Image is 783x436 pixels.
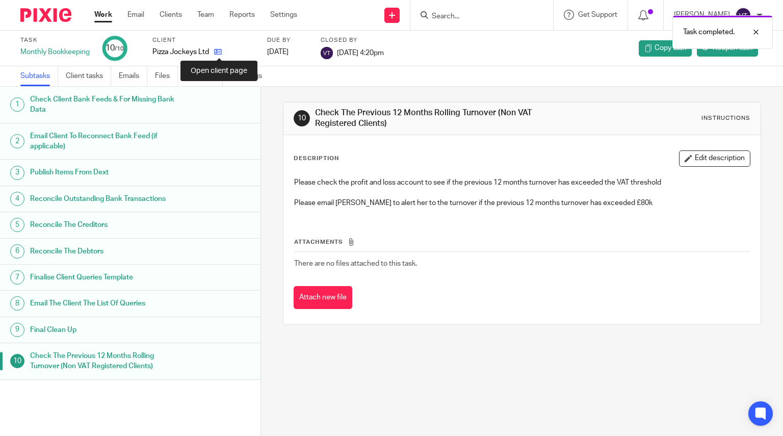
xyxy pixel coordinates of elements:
h1: Check The Previous 12 Months Rolling Turnover (Non VAT Registered Clients) [30,348,177,374]
button: Edit description [679,150,750,167]
div: 7 [10,270,24,285]
div: 10 [10,354,24,368]
h1: Email Client To Reconnect Bank Feed (if applicable) [30,129,177,155]
h1: Check The Previous 12 Months Rolling Turnover (Non VAT Registered Clients) [315,108,543,130]
div: 9 [10,323,24,337]
a: Settings [270,10,297,20]
a: Files [155,66,178,86]
a: Email [127,10,144,20]
img: svg%3E [735,7,751,23]
h1: Reconcile The Debtors [30,244,177,259]
p: Pizza Jockeys Ltd [152,47,209,57]
span: There are no files attached to this task. [294,260,417,267]
a: Client tasks [66,66,111,86]
img: svg%3E [321,47,333,59]
h1: Final Clean Up [30,322,177,338]
div: 3 [10,166,24,180]
h1: Reconcile The Creditors [30,217,177,233]
a: Audit logs [230,66,270,86]
a: Reports [229,10,255,20]
h1: Email The Client The List Of Queries [30,296,177,311]
h1: Finalise Client Queries Template [30,270,177,285]
p: Task completed. [683,27,735,37]
div: 1 [10,97,24,112]
img: Pixie [20,8,71,22]
a: Clients [160,10,182,20]
div: 2 [10,134,24,148]
a: Team [197,10,214,20]
span: [DATE] 4:20pm [337,49,384,56]
div: 6 [10,244,24,259]
p: Description [294,155,339,163]
h1: Check Client Bank Feeds & For Missing Bank Data [30,92,177,118]
p: Please check the profit and loss account to see if the previous 12 months turnover has exceeded t... [294,177,750,188]
label: Task [20,36,90,44]
div: [DATE] [267,47,308,57]
a: Subtasks [20,66,58,86]
div: Instructions [701,114,750,122]
small: /10 [115,46,124,52]
h1: Reconcile Outstanding Bank Transactions [30,191,177,207]
button: Attach new file [294,286,352,309]
div: 5 [10,218,24,232]
p: Please email [PERSON_NAME] to alert her to the turnover if the previous 12 months turnover has ex... [294,198,750,208]
a: Work [94,10,112,20]
div: Monthly Bookkeeping [20,47,90,57]
div: 4 [10,192,24,206]
div: 8 [10,296,24,311]
div: 10 [294,110,310,126]
a: Notes (0) [186,66,223,86]
span: Attachments [294,239,343,245]
label: Closed by [321,36,384,44]
h1: Publish Items From Dext [30,165,177,180]
a: Emails [119,66,147,86]
label: Due by [267,36,308,44]
label: Client [152,36,254,44]
div: 10 [106,42,124,54]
